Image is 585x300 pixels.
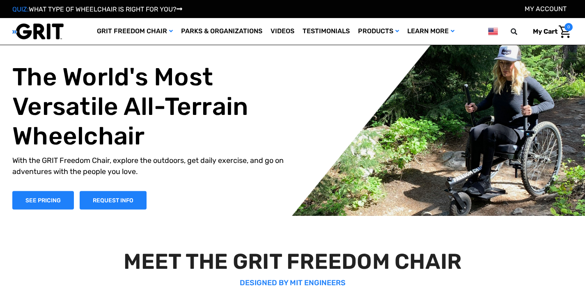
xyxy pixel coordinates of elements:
a: QUIZ:WHAT TYPE OF WHEELCHAIR IS RIGHT FOR YOU? [12,5,182,13]
a: Account [525,5,567,13]
img: us.png [488,26,498,37]
p: With the GRIT Freedom Chair, explore the outdoors, get daily exercise, and go on adventures with ... [12,155,299,177]
a: Slide number 1, Request Information [80,191,147,209]
a: Learn More [403,18,459,45]
a: Products [354,18,403,45]
input: Search [514,23,527,40]
img: Cart [559,25,571,38]
a: Videos [266,18,298,45]
h2: MEET THE GRIT FREEDOM CHAIR [15,249,571,274]
span: QUIZ: [12,5,29,13]
h1: The World's Most Versatile All-Terrain Wheelchair [12,62,299,151]
a: Testimonials [298,18,354,45]
img: GRIT All-Terrain Wheelchair and Mobility Equipment [12,23,64,40]
span: My Cart [533,27,557,35]
a: Parks & Organizations [177,18,266,45]
a: Shop Now [12,191,74,209]
span: 0 [564,23,573,31]
p: DESIGNED BY MIT ENGINEERS [15,277,571,289]
a: GRIT Freedom Chair [93,18,177,45]
a: Cart with 0 items [527,23,573,40]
